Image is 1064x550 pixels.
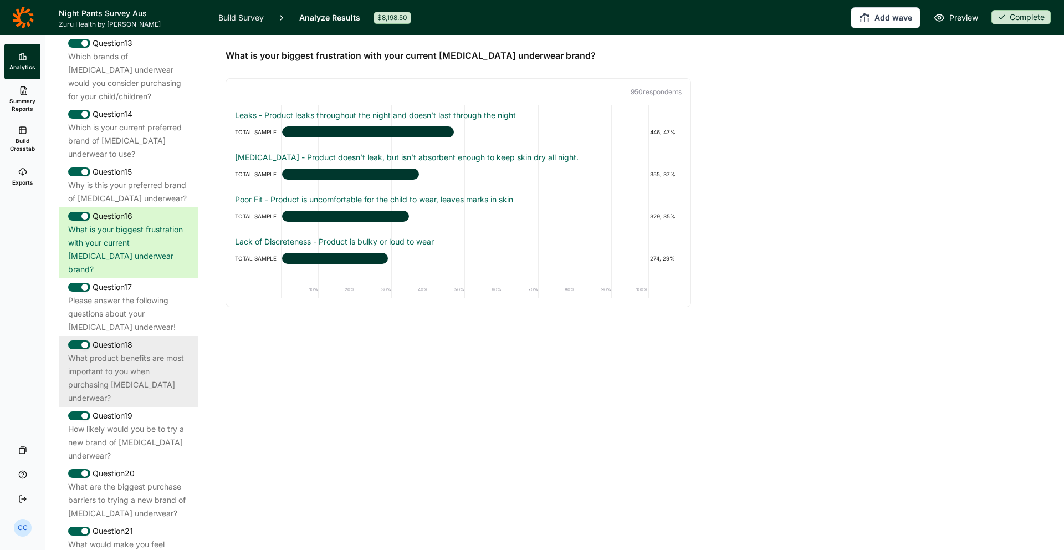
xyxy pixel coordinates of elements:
div: 40% [392,281,428,298]
div: Question 17 [68,281,189,294]
div: 355, 37% [648,167,682,181]
div: Question 13 [68,37,189,50]
div: 274, 29% [648,252,682,265]
div: TOTAL SAMPLE [235,252,282,265]
span: Exports [12,179,33,186]
div: 70% [502,281,539,298]
div: 10% [282,281,319,298]
div: Question 15 [68,165,189,179]
span: What is your biggest frustration with your current [MEDICAL_DATA] underwear brand? [226,49,596,62]
div: TOTAL SAMPLE [235,210,282,223]
div: Why is this your preferred brand of [MEDICAL_DATA] underwear? [68,179,189,205]
div: Complete [991,10,1051,24]
div: Question 20 [68,467,189,480]
div: 100% [612,281,648,298]
div: Question 19 [68,409,189,422]
div: Which is your current preferred brand of [MEDICAL_DATA] underwear to use? [68,121,189,161]
div: 50% [428,281,465,298]
span: Preview [949,11,978,24]
p: 950 respondent s [235,88,682,96]
span: Zuru Health by [PERSON_NAME] [59,20,205,29]
div: Question 21 [68,524,189,538]
div: 20% [319,281,355,298]
div: 446, 47% [648,125,682,139]
div: Lack of Discreteness - Product is bulky or loud to wear [235,236,682,247]
a: Preview [934,11,978,24]
a: Build Crosstab [4,119,40,159]
div: [MEDICAL_DATA] - Product doesn’t leak, but isn’t absorbent enough to keep skin dry all night. [235,152,682,163]
div: $8,198.50 [374,12,411,24]
div: 30% [355,281,392,298]
div: 90% [575,281,612,298]
div: 60% [465,281,502,298]
div: Please answer the following questions about your [MEDICAL_DATA] underwear! [68,294,189,334]
div: What product benefits are most important to you when purchasing [MEDICAL_DATA] underwear? [68,352,189,405]
div: Question 14 [68,108,189,121]
button: Complete [991,10,1051,26]
span: Summary Reports [9,97,36,113]
span: Build Crosstab [9,137,36,152]
div: 329, 35% [648,210,682,223]
span: Analytics [9,63,35,71]
a: Summary Reports [4,79,40,119]
div: Question 18 [68,338,189,352]
div: CC [14,519,32,537]
div: What are the biggest purchase barriers to trying a new brand of [MEDICAL_DATA] underwear? [68,480,189,520]
a: Exports [4,159,40,195]
div: Leaks - Product leaks throughout the night and doesn’t last through the night [235,110,682,121]
div: TOTAL SAMPLE [235,125,282,139]
h1: Night Pants Survey Aus [59,7,205,20]
div: TOTAL SAMPLE [235,167,282,181]
div: Poor Fit - Product is uncomfortable for the child to wear, leaves marks in skin [235,194,682,205]
button: Add wave [851,7,920,28]
div: Product prints - prints don’t look or feel like underwear [235,278,682,289]
div: Question 16 [68,210,189,223]
div: Which brands of [MEDICAL_DATA] underwear would you consider purchasing for your child/children? [68,50,189,103]
div: How likely would you be to try a new brand of [MEDICAL_DATA] underwear? [68,422,189,462]
a: Analytics [4,44,40,79]
div: What is your biggest frustration with your current [MEDICAL_DATA] underwear brand? [68,223,189,276]
div: 80% [539,281,575,298]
